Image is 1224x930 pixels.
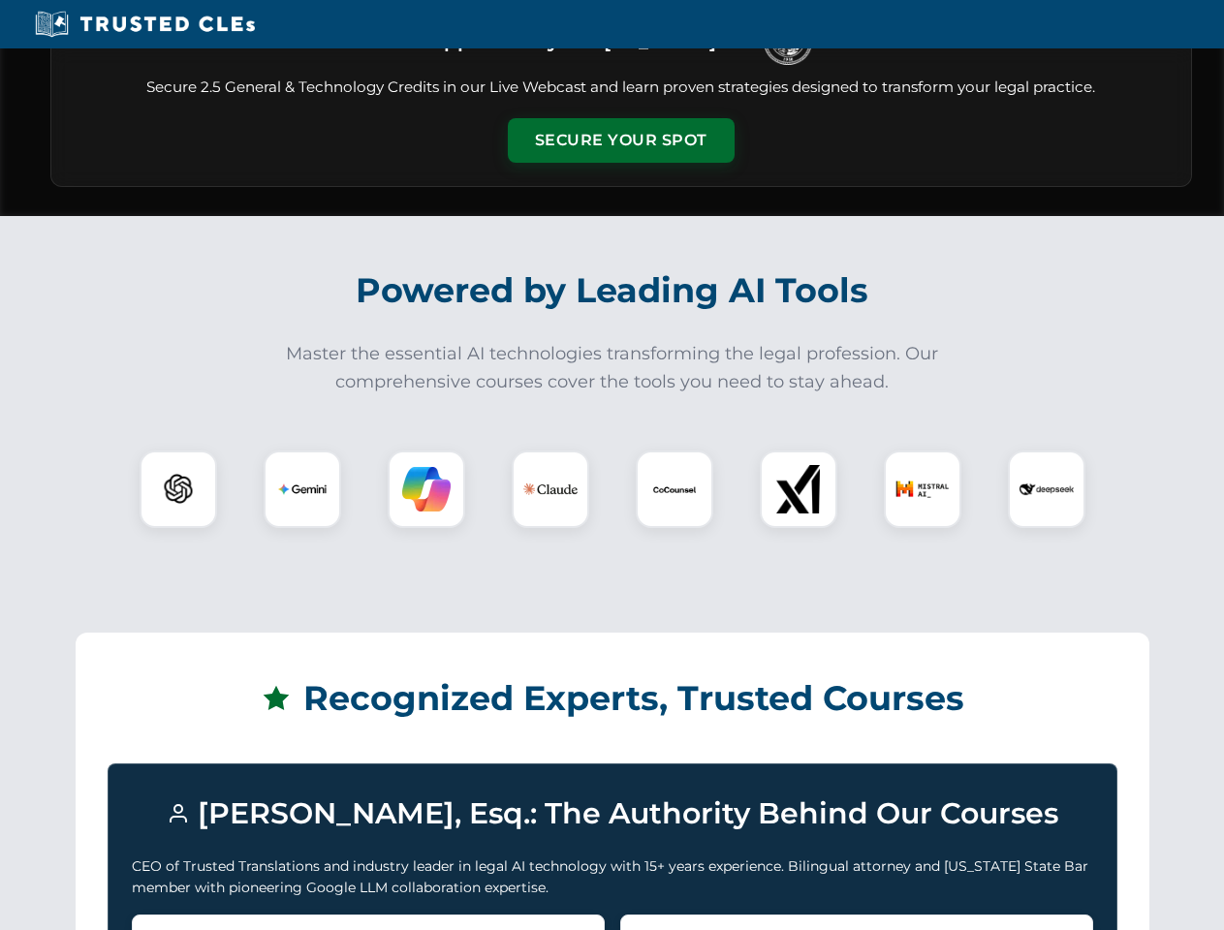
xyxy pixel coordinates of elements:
[636,450,713,528] div: CoCounsel
[774,465,823,513] img: xAI Logo
[150,461,206,517] img: ChatGPT Logo
[1020,462,1074,516] img: DeepSeek Logo
[108,665,1117,732] h2: Recognized Experts, Trusted Courses
[512,450,589,528] div: Claude
[132,788,1093,840] h3: [PERSON_NAME], Esq.: The Authority Behind Our Courses
[273,340,952,396] p: Master the essential AI technologies transforming the legal profession. Our comprehensive courses...
[388,450,465,528] div: Copilot
[508,118,735,163] button: Secure Your Spot
[1008,450,1085,528] div: DeepSeek
[895,462,950,516] img: Mistral AI Logo
[75,77,1168,99] p: Secure 2.5 General & Technology Credits in our Live Webcast and learn proven strategies designed ...
[523,462,578,516] img: Claude Logo
[76,257,1149,325] h2: Powered by Leading AI Tools
[760,450,837,528] div: xAI
[29,10,261,39] img: Trusted CLEs
[650,465,699,513] img: CoCounsel Logo
[140,450,217,528] div: ChatGPT
[884,450,961,528] div: Mistral AI
[402,465,451,513] img: Copilot Logo
[264,450,341,528] div: Gemini
[278,465,327,513] img: Gemini Logo
[132,855,1093,899] p: CEO of Trusted Translations and industry leader in legal AI technology with 15+ years experience....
